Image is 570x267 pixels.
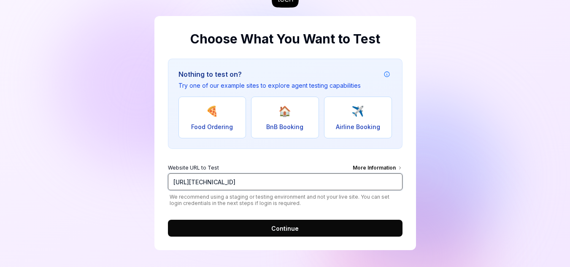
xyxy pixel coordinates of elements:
input: Website URL to TestMore Information [168,173,403,190]
button: 🏠BnB Booking [251,97,319,138]
span: We recommend using a staging or testing environment and not your live site. You can set login cre... [168,194,403,206]
h2: Choose What You Want to Test [168,30,403,49]
span: Airline Booking [336,122,380,131]
button: Continue [168,220,403,237]
span: Website URL to Test [168,164,219,173]
span: BnB Booking [266,122,303,131]
span: 🍕 [206,104,219,119]
span: Food Ordering [191,122,233,131]
p: Try one of our example sites to explore agent testing capabilities [178,81,361,90]
button: Example attribution information [382,69,392,79]
h3: Nothing to test on? [178,69,361,79]
span: 🏠 [278,104,291,119]
button: 🍕Food Ordering [178,97,246,138]
div: More Information [353,164,403,173]
button: ✈️Airline Booking [324,97,392,138]
span: Continue [271,224,299,233]
span: ✈️ [351,104,364,119]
